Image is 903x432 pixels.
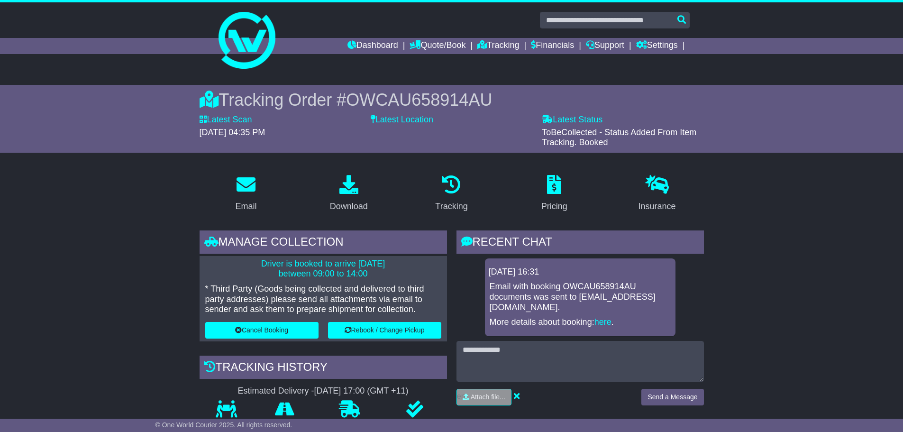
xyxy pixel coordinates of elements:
[200,386,447,396] div: Estimated Delivery -
[155,421,292,429] span: © One World Courier 2025. All rights reserved.
[235,200,256,213] div: Email
[594,317,611,327] a: here
[200,356,447,381] div: Tracking history
[205,322,319,339] button: Cancel Booking
[531,38,574,54] a: Financials
[328,322,441,339] button: Rebook / Change Pickup
[314,386,409,396] div: [DATE] 17:00 (GMT +11)
[638,200,676,213] div: Insurance
[435,200,467,213] div: Tracking
[346,90,492,110] span: OWCAU658914AU
[489,267,672,277] div: [DATE] 16:31
[229,172,263,216] a: Email
[586,38,624,54] a: Support
[205,259,441,279] p: Driver is booked to arrive [DATE] between 09:00 to 14:00
[429,172,474,216] a: Tracking
[641,389,703,405] button: Send a Message
[205,284,441,315] p: * Third Party (Goods being collected and delivered to third party addresses) please send all atta...
[636,38,678,54] a: Settings
[410,38,465,54] a: Quote/Book
[542,128,696,147] span: ToBeCollected - Status Added From Item Tracking. Booked
[477,38,519,54] a: Tracking
[456,230,704,256] div: RECENT CHAT
[200,90,704,110] div: Tracking Order #
[632,172,682,216] a: Insurance
[200,115,252,125] label: Latest Scan
[347,38,398,54] a: Dashboard
[490,317,671,328] p: More details about booking: .
[541,200,567,213] div: Pricing
[330,200,368,213] div: Download
[371,115,433,125] label: Latest Location
[200,230,447,256] div: Manage collection
[324,172,374,216] a: Download
[490,282,671,313] p: Email with booking OWCAU658914AU documents was sent to [EMAIL_ADDRESS][DOMAIN_NAME].
[200,128,265,137] span: [DATE] 04:35 PM
[535,172,574,216] a: Pricing
[542,115,602,125] label: Latest Status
